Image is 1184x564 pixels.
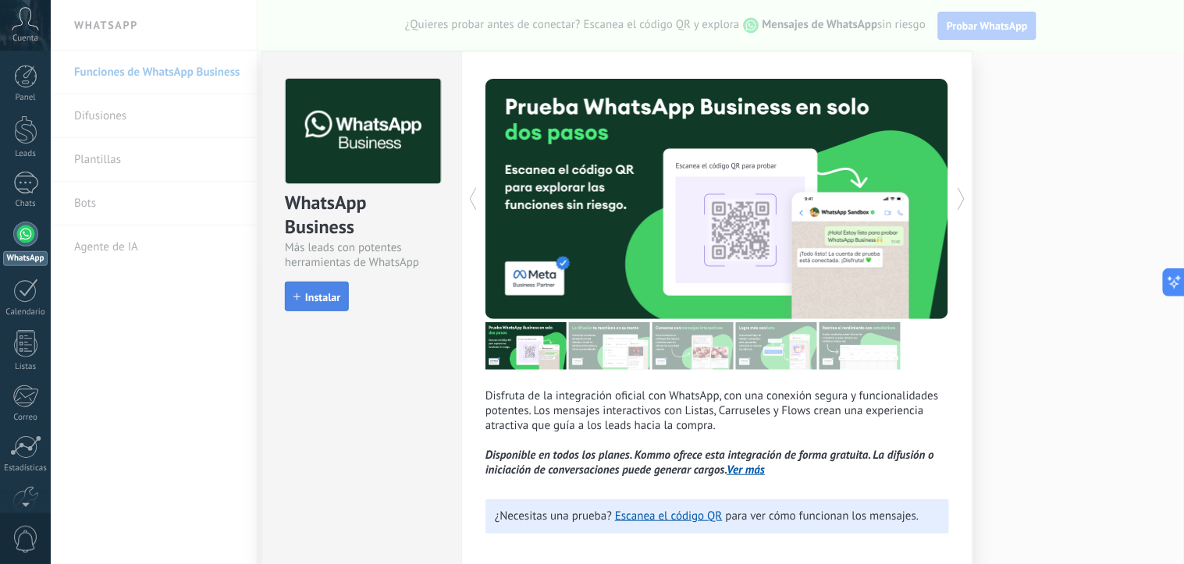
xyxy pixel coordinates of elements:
[285,240,439,270] div: Más leads con potentes herramientas de WhatsApp
[820,322,901,370] img: tour_image_cc377002d0016b7ebaeb4dbe65cb2175.png
[485,448,934,477] i: Disponible en todos los planes. Kommo ofrece esta integración de forma gratuita. La difusión o in...
[305,292,340,303] span: Instalar
[3,93,48,103] div: Panel
[485,322,567,370] img: tour_image_7a4924cebc22ed9e3259523e50fe4fd6.png
[485,388,949,477] p: Disfruta de la integración oficial con WhatsApp, con una conexión segura y funcionalidades potent...
[3,251,48,266] div: WhatsApp
[3,362,48,372] div: Listas
[615,509,723,523] a: Escanea el código QR
[495,509,612,523] span: ¿Necesitas una prueba?
[727,463,766,477] a: Ver más
[569,322,650,370] img: tour_image_cc27419dad425b0ae96c2716632553fa.png
[726,509,919,523] span: para ver cómo funcionan los mensajes.
[736,322,817,370] img: tour_image_62c9952fc9cf984da8d1d2aa2c453724.png
[3,199,48,209] div: Chats
[285,282,349,311] button: Instalar
[3,413,48,423] div: Correo
[652,322,734,370] img: tour_image_1009fe39f4f058b759f0df5a2b7f6f06.png
[3,307,48,317] div: Calendario
[12,34,38,44] span: Cuenta
[3,463,48,474] div: Estadísticas
[286,79,441,184] img: logo_main.png
[3,149,48,159] div: Leads
[285,190,439,240] div: WhatsApp Business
